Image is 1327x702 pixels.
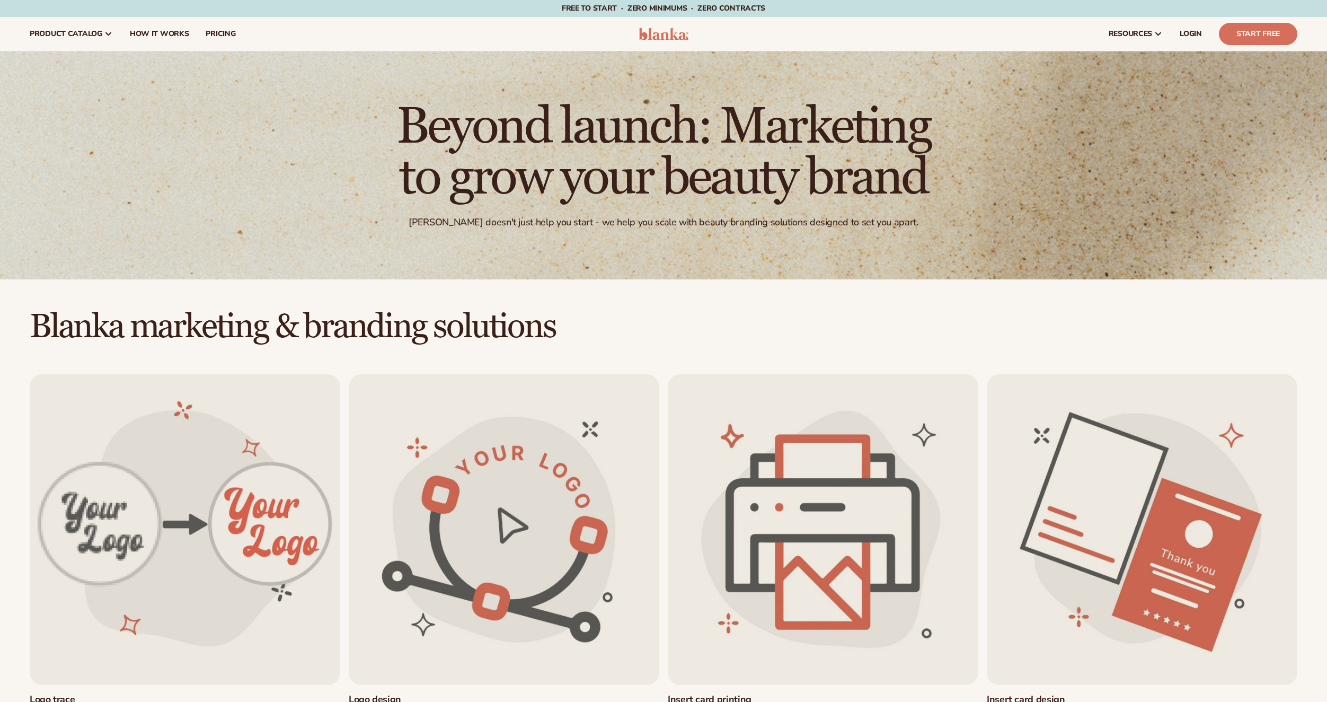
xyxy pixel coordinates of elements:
[562,3,765,13] span: Free to start · ZERO minimums · ZERO contracts
[1180,30,1202,38] span: LOGIN
[372,102,955,204] h1: Beyond launch: Marketing to grow your beauty brand
[130,30,189,38] span: How It Works
[121,17,198,51] a: How It Works
[206,30,235,38] span: pricing
[1100,17,1171,51] a: resources
[1219,23,1297,45] a: Start Free
[21,17,121,51] a: product catalog
[197,17,244,51] a: pricing
[409,216,918,229] div: [PERSON_NAME] doesn't just help you start - we help you scale with beauty branding solutions desi...
[30,30,102,38] span: product catalog
[1109,30,1152,38] span: resources
[1171,17,1210,51] a: LOGIN
[639,28,689,40] img: logo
